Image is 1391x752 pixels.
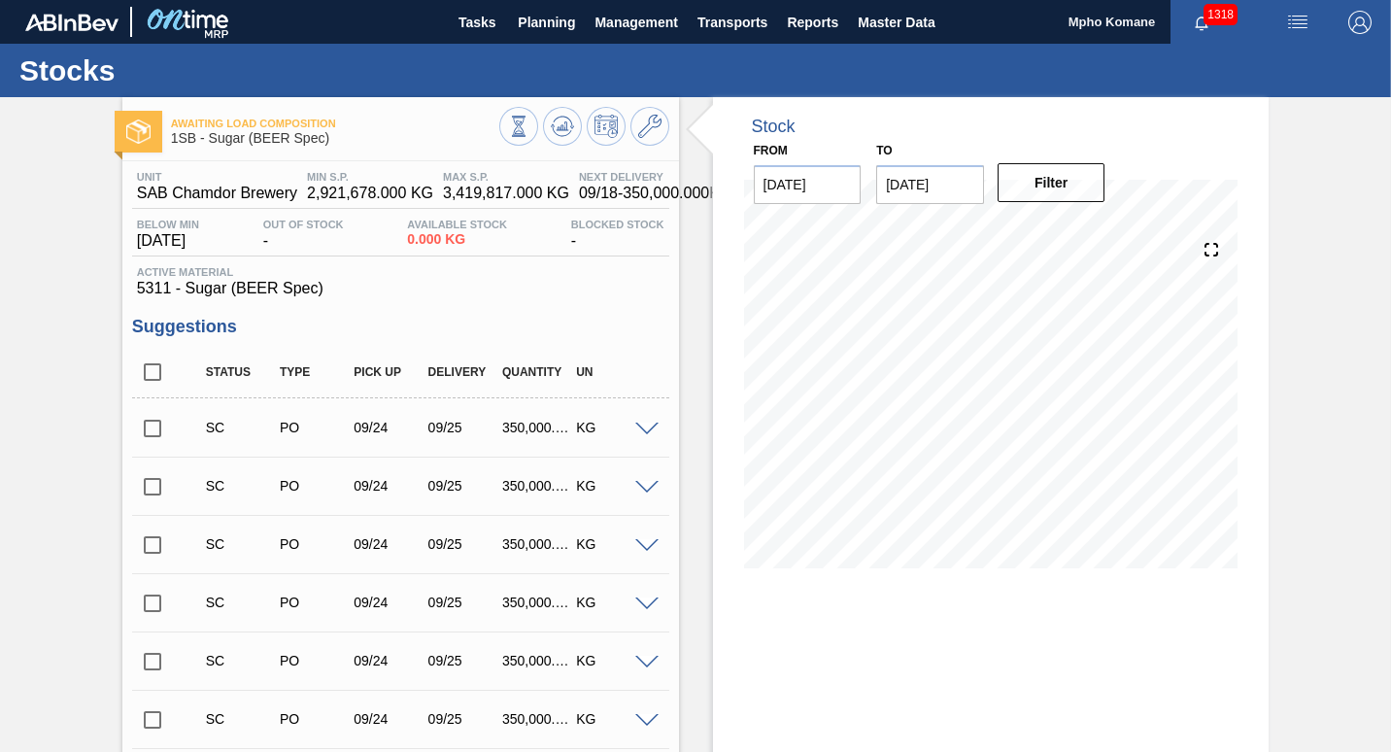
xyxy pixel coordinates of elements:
div: Suggestion Created [201,653,281,668]
div: Suggestion Created [201,478,281,494]
div: Suggestion Created [201,420,281,435]
h3: Suggestions [132,317,669,337]
div: 350,000.000 [497,711,577,727]
div: 09/25/2025 [424,478,503,494]
div: KG [571,595,651,610]
span: Unit [137,171,297,183]
div: Pick up [349,365,428,379]
div: Type [275,365,355,379]
span: Active Material [137,266,664,278]
div: Quantity [497,365,577,379]
span: 2,921,678.000 KG [307,185,433,202]
span: 1SB - Sugar (BEER Spec) [171,131,499,146]
div: Stock [752,117,796,137]
input: mm/dd/yyyy [876,165,984,204]
span: Out Of Stock [263,219,344,230]
div: 350,000.000 [497,653,577,668]
label: to [876,144,892,157]
span: SAB Chamdor Brewery [137,185,297,202]
span: Available Stock [407,219,507,230]
div: UN [571,365,651,379]
span: 1318 [1204,4,1238,25]
div: Purchase order [275,478,355,494]
div: Suggestion Created [201,595,281,610]
div: 09/25/2025 [424,595,503,610]
div: 350,000.000 [497,536,577,552]
span: Awaiting Load Composition [171,118,499,129]
span: 0.000 KG [407,232,507,247]
div: Purchase order [275,536,355,552]
div: Purchase order [275,420,355,435]
span: Master Data [858,11,934,34]
span: Planning [518,11,575,34]
div: Delivery [424,365,503,379]
span: Next Delivery [579,171,731,183]
div: 350,000.000 [497,420,577,435]
img: TNhmsLtSVTkK8tSr43FrP2fwEKptu5GPRR3wAAAABJRU5ErkJggg== [25,14,119,31]
span: Reports [787,11,838,34]
img: Ícone [126,120,151,144]
div: 09/25/2025 [424,711,503,727]
div: KG [571,653,651,668]
div: Status [201,365,281,379]
img: Logout [1348,11,1372,34]
div: 09/24/2025 [349,595,428,610]
span: Tasks [456,11,498,34]
div: KG [571,420,651,435]
div: KG [571,536,651,552]
span: 3,419,817.000 KG [443,185,569,202]
div: 350,000.000 [497,595,577,610]
div: 09/24/2025 [349,536,428,552]
div: Purchase order [275,653,355,668]
div: Purchase order [275,711,355,727]
button: Filter [998,163,1105,202]
div: - [258,219,349,250]
div: - [566,219,669,250]
input: mm/dd/yyyy [754,165,862,204]
label: From [754,144,788,157]
span: 5311 - Sugar (BEER Spec) [137,280,664,297]
button: Schedule Inventory [587,107,626,146]
button: Stocks Overview [499,107,538,146]
div: 09/24/2025 [349,420,428,435]
span: Management [594,11,678,34]
span: 09/18 - 350,000.000 KG [579,185,731,202]
div: 09/25/2025 [424,536,503,552]
img: userActions [1286,11,1309,34]
div: Purchase order [275,595,355,610]
button: Update Chart [543,107,582,146]
div: KG [571,711,651,727]
div: 350,000.000 [497,478,577,494]
button: Go to Master Data / General [630,107,669,146]
h1: Stocks [19,59,364,82]
span: MAX S.P. [443,171,569,183]
span: Transports [697,11,767,34]
div: 09/24/2025 [349,711,428,727]
span: Blocked Stock [571,219,664,230]
div: KG [571,478,651,494]
div: 09/25/2025 [424,653,503,668]
div: 09/25/2025 [424,420,503,435]
div: Suggestion Created [201,711,281,727]
button: Notifications [1170,9,1233,36]
span: Below Min [137,219,199,230]
span: MIN S.P. [307,171,433,183]
div: 09/24/2025 [349,478,428,494]
span: [DATE] [137,232,199,250]
div: Suggestion Created [201,536,281,552]
div: 09/24/2025 [349,653,428,668]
